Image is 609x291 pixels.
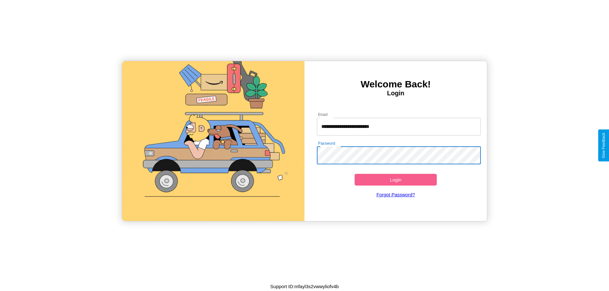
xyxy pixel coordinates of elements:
[304,90,487,97] h4: Login
[314,186,478,204] a: Forgot Password?
[318,141,335,146] label: Password
[122,61,304,221] img: gif
[304,79,487,90] h3: Welcome Back!
[355,174,437,186] button: Login
[270,282,339,291] p: Support ID: mfayl3s2vwwyliofv4b
[318,112,328,117] label: Email
[601,133,606,158] div: Give Feedback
